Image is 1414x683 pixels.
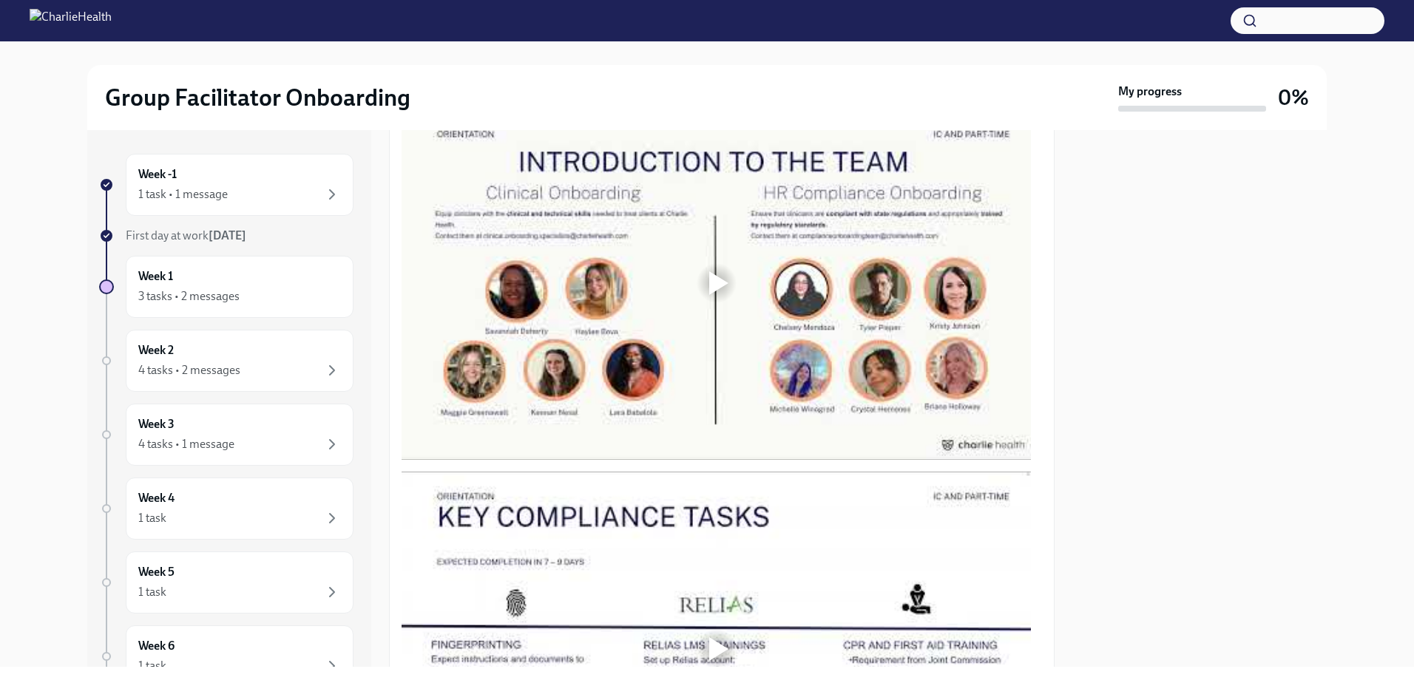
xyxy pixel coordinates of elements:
a: Week 51 task [99,551,353,614]
h6: Week 1 [138,268,173,285]
a: Week 13 tasks • 2 messages [99,256,353,318]
a: Week -11 task • 1 message [99,154,353,216]
h6: Week -1 [138,166,177,183]
div: 4 tasks • 2 messages [138,362,240,378]
div: 3 tasks • 2 messages [138,288,240,305]
div: 1 task • 1 message [138,186,228,203]
div: 1 task [138,584,166,600]
a: First day at work[DATE] [99,228,353,244]
div: 1 task [138,510,166,526]
h6: Week 3 [138,416,175,432]
h2: Group Facilitator Onboarding [105,83,410,112]
h6: Week 6 [138,638,175,654]
a: Week 41 task [99,478,353,540]
a: Week 34 tasks • 1 message [99,404,353,466]
a: Week 24 tasks • 2 messages [99,330,353,392]
img: CharlieHealth [30,9,112,33]
h6: Week 2 [138,342,174,359]
strong: [DATE] [209,228,246,242]
h6: Week 5 [138,564,175,580]
h6: Week 4 [138,490,175,506]
span: First day at work [126,228,246,242]
div: 1 task [138,658,166,674]
h3: 0% [1278,84,1309,111]
strong: My progress [1118,84,1182,100]
div: 4 tasks • 1 message [138,436,234,452]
